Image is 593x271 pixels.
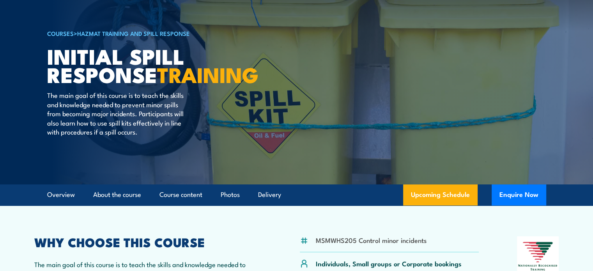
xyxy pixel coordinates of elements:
p: The main goal of this course is to teach the skills and knowledge needed to prevent minor spills ... [47,90,189,136]
h2: WHY CHOOSE THIS COURSE [34,236,262,247]
a: Delivery [258,184,281,205]
a: Course content [159,184,202,205]
a: HAZMAT Training and Spill Response [77,29,190,37]
a: About the course [93,184,141,205]
a: COURSES [47,29,74,37]
li: MSMWHS205 Control minor incidents [316,236,427,244]
a: Photos [221,184,240,205]
strong: TRAINING [157,58,258,90]
p: Individuals, Small groups or Corporate bookings [316,259,462,268]
h1: Initial Spill Response [47,47,240,83]
h6: > [47,28,240,38]
a: Overview [47,184,75,205]
button: Enquire Now [492,184,546,205]
a: Upcoming Schedule [403,184,478,205]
